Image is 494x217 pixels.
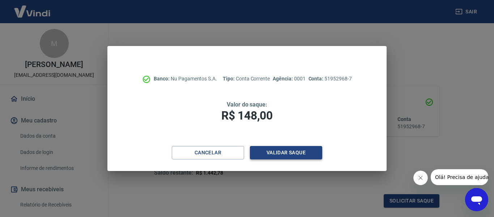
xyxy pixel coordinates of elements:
[4,5,61,11] span: Olá! Precisa de ajuda?
[431,169,488,185] iframe: Mensagem da empresa
[308,76,325,82] span: Conta:
[154,76,171,82] span: Banco:
[413,171,428,185] iframe: Fechar mensagem
[223,76,236,82] span: Tipo:
[172,146,244,159] button: Cancelar
[273,75,305,83] p: 0001
[273,76,294,82] span: Agência:
[223,75,270,83] p: Conta Corrente
[308,75,352,83] p: 51952968-7
[227,101,267,108] span: Valor do saque:
[221,109,273,122] span: R$ 148,00
[465,188,488,211] iframe: Botão para abrir a janela de mensagens
[250,146,322,159] button: Validar saque
[154,75,217,83] p: Nu Pagamentos S.A.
